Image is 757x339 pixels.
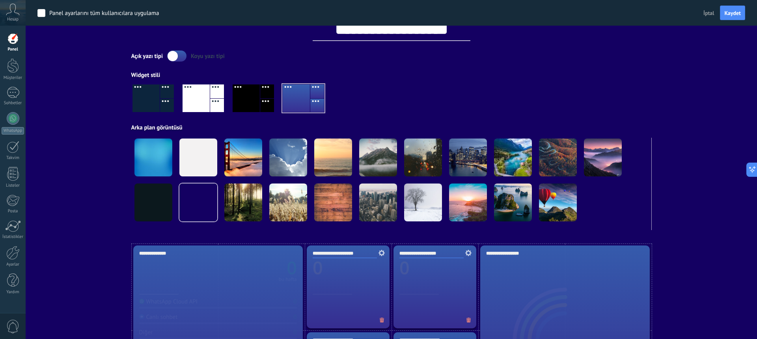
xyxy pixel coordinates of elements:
div: Koyu yazı tipi [191,52,225,60]
div: Takvim [2,155,24,161]
div: Müşteriler [2,75,24,81]
div: Ayarlar [2,262,24,267]
span: İptal [703,9,714,17]
div: Posta [2,209,24,214]
div: Açık yazı tipi [131,52,163,60]
div: Sohbetler [2,101,24,106]
div: Widget stili [131,71,652,79]
div: Listeler [2,183,24,188]
div: WhatsApp [2,127,24,135]
span: Kaydet [724,10,741,16]
button: Kaydet [720,6,745,21]
button: İptal [700,7,718,19]
span: Hesap [7,17,19,22]
div: Panel [2,47,24,52]
div: Yardım [2,290,24,295]
div: İstatistikler [2,234,24,240]
div: Panel ayarlarını tüm kullanıcılara uygulama [49,9,159,17]
div: Arka plan görüntüsü [131,124,652,131]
